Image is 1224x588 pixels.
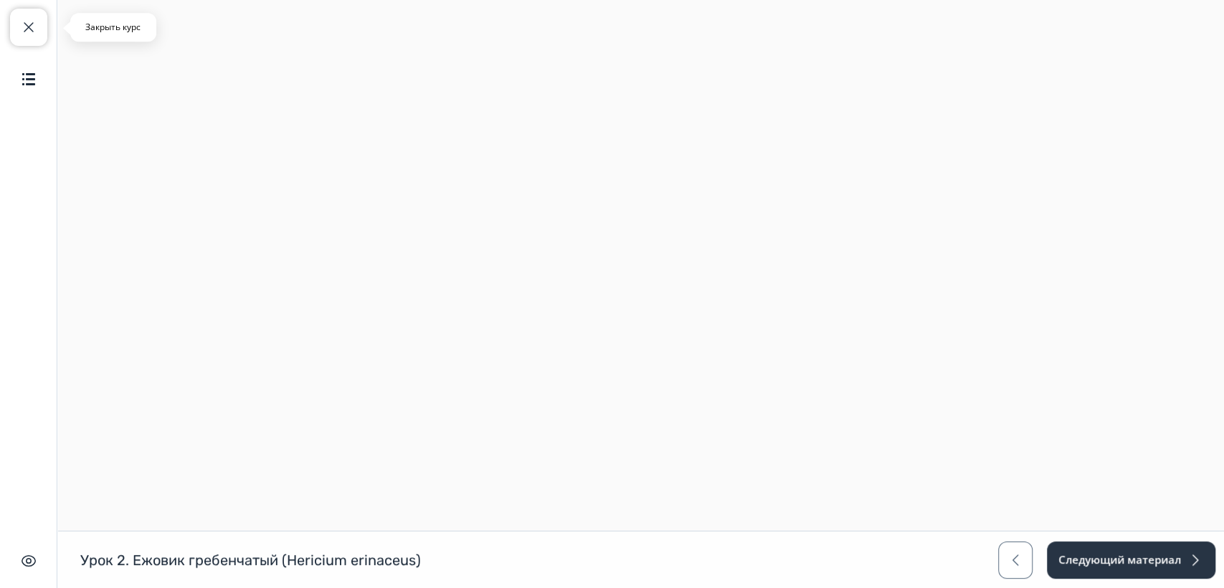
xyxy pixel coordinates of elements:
[20,70,37,87] img: Содержание
[80,551,421,569] h1: Урок 2. Ежовик гребенчатый (Hericium erinaceus)
[10,9,47,46] button: Закрыть курс
[20,552,37,569] img: Скрыть интерфейс
[79,22,148,33] p: Закрыть курс
[1047,541,1215,579] button: Следующий материал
